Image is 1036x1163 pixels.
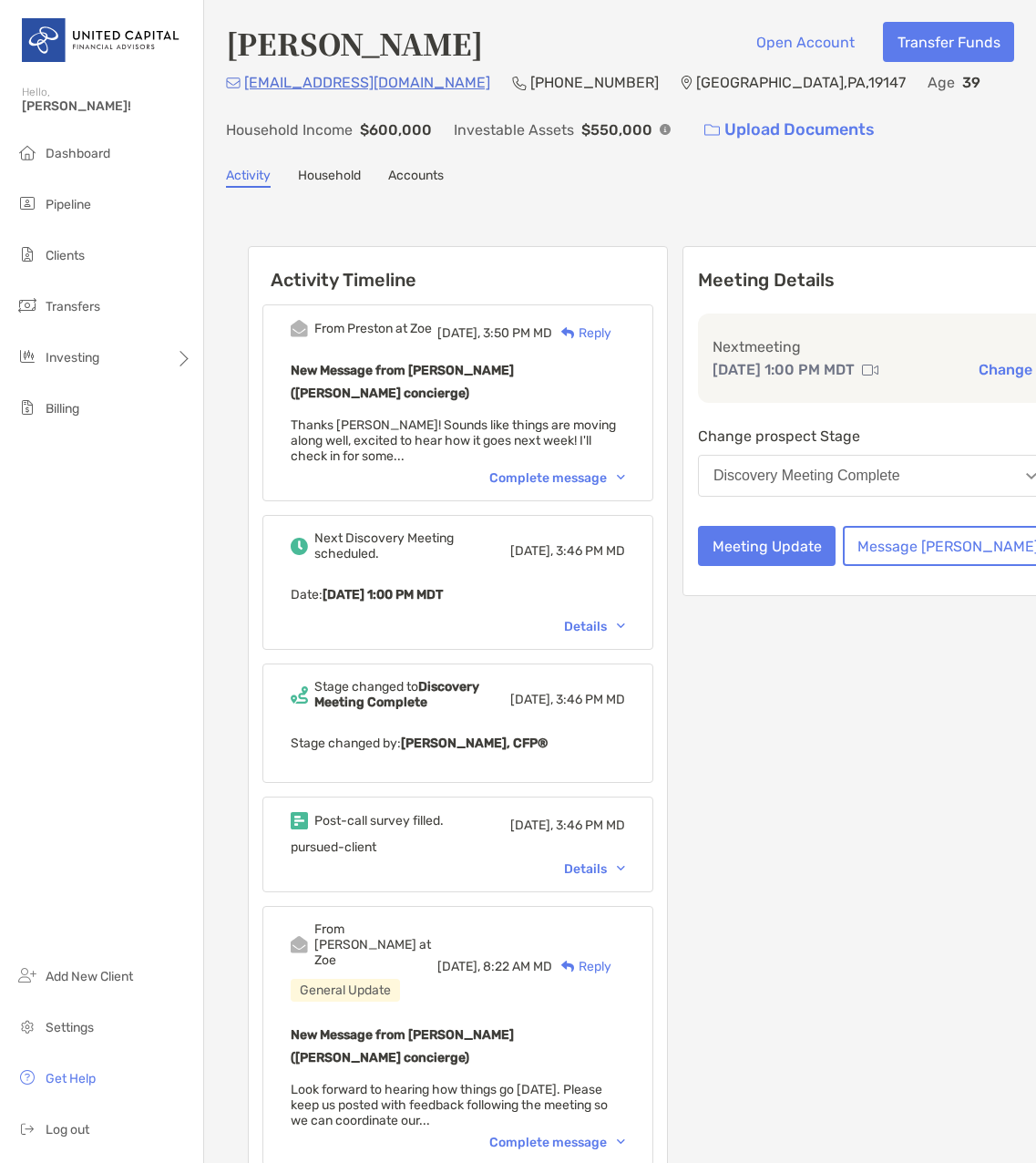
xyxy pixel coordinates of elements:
img: Event icon [291,538,308,555]
div: Complete message [489,470,625,486]
h4: [PERSON_NAME] [226,22,483,64]
b: Discovery Meeting Complete [314,679,479,710]
div: Reply [552,957,611,976]
span: Pipeline [46,197,91,212]
span: 3:46 PM MD [556,692,625,707]
span: Thanks [PERSON_NAME]! Sounds like things are moving along well, excited to hear how it goes next ... [291,417,616,464]
a: Household [298,168,361,188]
p: [PHONE_NUMBER] [530,71,659,94]
img: Event icon [291,936,308,953]
p: 39 [962,71,980,94]
span: 3:46 PM MD [556,543,625,559]
span: [DATE], [510,692,553,707]
b: [PERSON_NAME], CFP® [401,736,548,751]
span: Dashboard [46,146,110,161]
img: clients icon [16,243,38,265]
img: Info Icon [660,124,671,135]
img: Email Icon [226,77,241,88]
img: Location Icon [681,76,692,90]
img: Reply icon [561,961,575,973]
img: Event icon [291,812,308,829]
img: United Capital Logo [22,7,181,73]
span: Investing [46,350,99,365]
div: General Update [291,979,400,1002]
span: Transfers [46,299,100,314]
p: Household Income [226,118,353,141]
button: Transfer Funds [883,22,1014,62]
span: pursued-client [291,839,376,855]
a: Accounts [388,168,444,188]
p: Stage changed by: [291,732,625,755]
img: logout icon [16,1117,38,1139]
button: Open Account [742,22,868,62]
img: get-help icon [16,1066,38,1088]
p: Age [928,71,955,94]
img: Chevron icon [617,623,625,629]
span: Settings [46,1020,94,1035]
p: [GEOGRAPHIC_DATA] , PA , 19147 [696,71,906,94]
p: Investable Assets [454,118,574,141]
a: Upload Documents [692,110,887,149]
div: Discovery Meeting Complete [713,468,900,484]
div: Next Discovery Meeting scheduled. [314,530,510,561]
img: transfers icon [16,294,38,316]
span: Billing [46,401,79,417]
img: Event icon [291,686,308,704]
button: Meeting Update [698,526,836,566]
span: Log out [46,1122,89,1137]
span: Get Help [46,1071,96,1086]
span: 3:46 PM MD [556,818,625,833]
span: [DATE], [437,959,480,974]
div: Stage changed to [314,679,510,710]
b: New Message from [PERSON_NAME] ([PERSON_NAME] concierge) [291,1027,514,1065]
div: Details [564,861,625,877]
span: Look forward to hearing how things go [DATE]. Please keep us posted with feedback following the m... [291,1082,608,1128]
h6: Activity Timeline [249,247,667,291]
a: Activity [226,168,271,188]
span: [DATE], [510,818,553,833]
span: [DATE], [510,543,553,559]
b: [DATE] 1:00 PM MDT [323,587,443,602]
div: Complete message [489,1135,625,1150]
p: [EMAIL_ADDRESS][DOMAIN_NAME] [244,71,490,94]
span: 8:22 AM MD [483,959,552,974]
div: From [PERSON_NAME] at Zoe [314,921,437,968]
span: Clients [46,248,85,263]
p: $600,000 [360,118,432,141]
span: [DATE], [437,325,480,341]
img: billing icon [16,396,38,418]
img: communication type [862,363,878,377]
div: Details [564,619,625,634]
b: New Message from [PERSON_NAME] ([PERSON_NAME] concierge) [291,363,514,401]
img: Phone Icon [512,76,527,90]
span: [PERSON_NAME]! [22,98,192,114]
p: Date : [291,583,625,606]
p: $550,000 [581,118,652,141]
img: Chevron icon [617,475,625,480]
img: Chevron icon [617,866,625,871]
img: pipeline icon [16,192,38,214]
div: Reply [552,324,611,343]
div: Post-call survey filled. [314,813,444,829]
img: button icon [704,124,720,137]
div: From Preston at Zoe [314,321,432,336]
img: Reply icon [561,327,575,339]
span: Add New Client [46,969,133,984]
img: settings icon [16,1015,38,1037]
img: dashboard icon [16,141,38,163]
img: Chevron icon [617,1139,625,1145]
span: 3:50 PM MD [483,325,552,341]
p: [DATE] 1:00 PM MDT [713,358,855,381]
img: Event icon [291,320,308,337]
img: investing icon [16,345,38,367]
img: add_new_client icon [16,964,38,986]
